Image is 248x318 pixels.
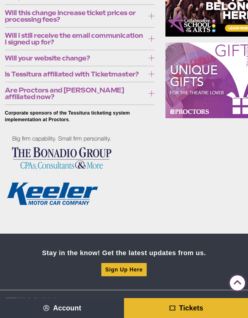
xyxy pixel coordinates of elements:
span: Will this change increase ticket prices or processing fees? [5,9,145,23]
a: Tickets [124,298,248,318]
span: Will your website change? [5,55,145,61]
span: Tickets [179,304,203,312]
span: Is Tessitura affiliated with Ticketmaster? [5,71,145,77]
span: Will I still receive the email communication I signed up for? [5,32,145,45]
span: Are Proctors and [PERSON_NAME] affiliated now? [5,87,145,100]
a: Sign Up Here [101,263,147,276]
span: Account [53,304,81,312]
a: Back to Top [230,276,242,288]
p: . [5,110,155,123]
div: Stay in the know! Get the latest updates from us. [42,249,206,257]
strong: Corporate sponsors of the Tessitura ticketing system implementation at Proctors [5,110,130,122]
